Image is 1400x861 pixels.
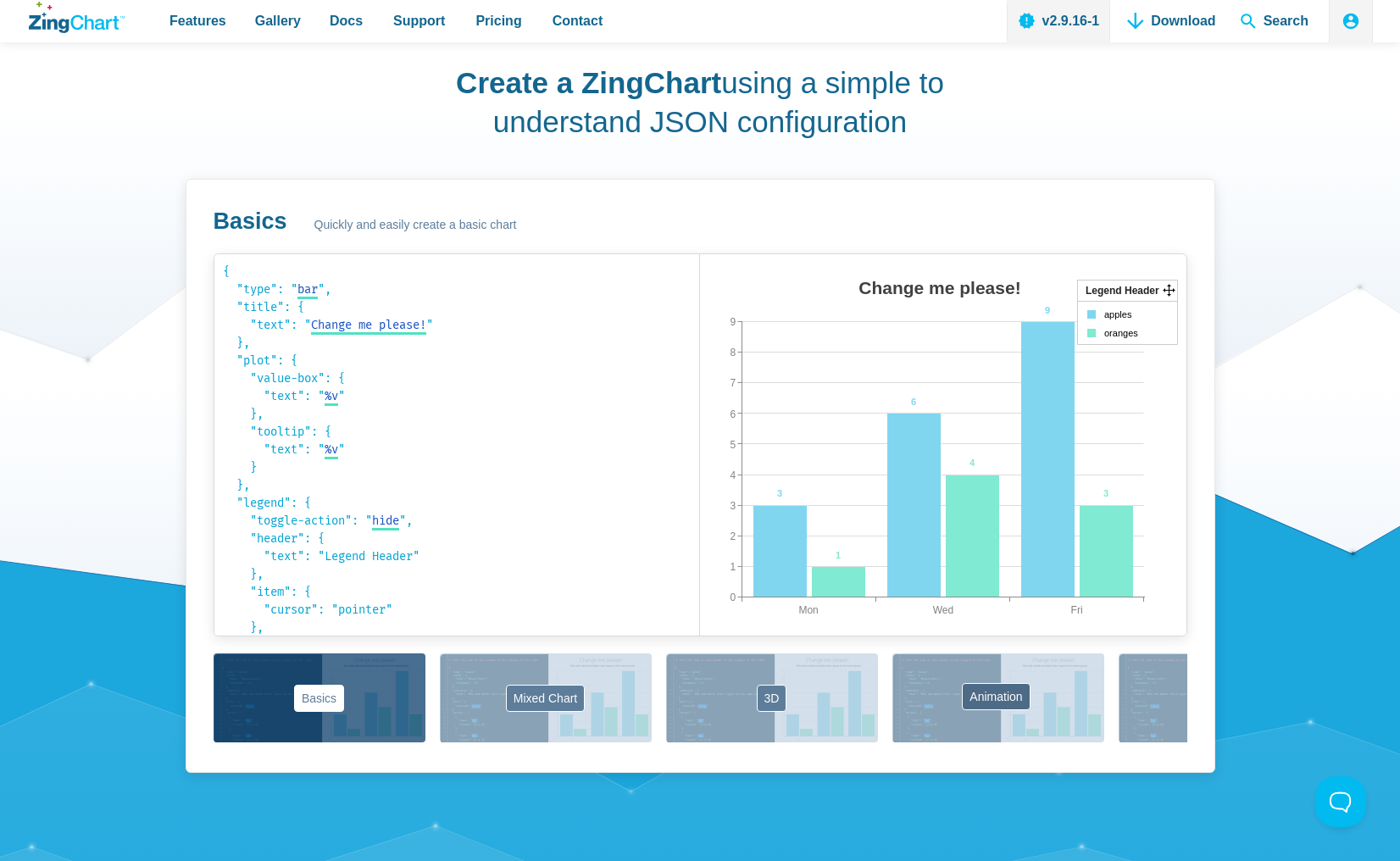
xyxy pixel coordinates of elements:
span: %v [325,442,338,457]
button: Labels [1119,653,1331,742]
iframe: Toggle Customer Support [1315,776,1366,827]
span: hide [372,514,399,528]
span: bar [297,282,318,297]
button: 3D [666,653,878,742]
h3: Basics [214,207,287,236]
a: ZingChart Logo. Click to return to the homepage [29,2,125,33]
h2: using a simple to understand JSON configuration [453,64,948,141]
span: Gallery [255,9,301,32]
tspan: Legend Header [1086,285,1159,297]
tspan: 3 [1103,488,1108,498]
span: Features [169,9,226,32]
span: Change me please! [311,318,426,332]
strong: Create a ZingChart [456,66,721,99]
span: Quickly and easily create a basic chart [314,215,517,236]
span: Docs [330,9,363,32]
button: Animation [892,653,1104,742]
button: Mixed Chart [440,653,652,742]
span: Support [393,9,445,32]
span: %v [325,389,338,403]
code: { "type": " ", "title": { "text": " " }, "plot": { "value-box": { "text": " " }, "tooltip": { "te... [223,263,692,627]
span: Pricing [475,9,521,32]
span: Contact [553,9,603,32]
button: Basics [214,653,425,742]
